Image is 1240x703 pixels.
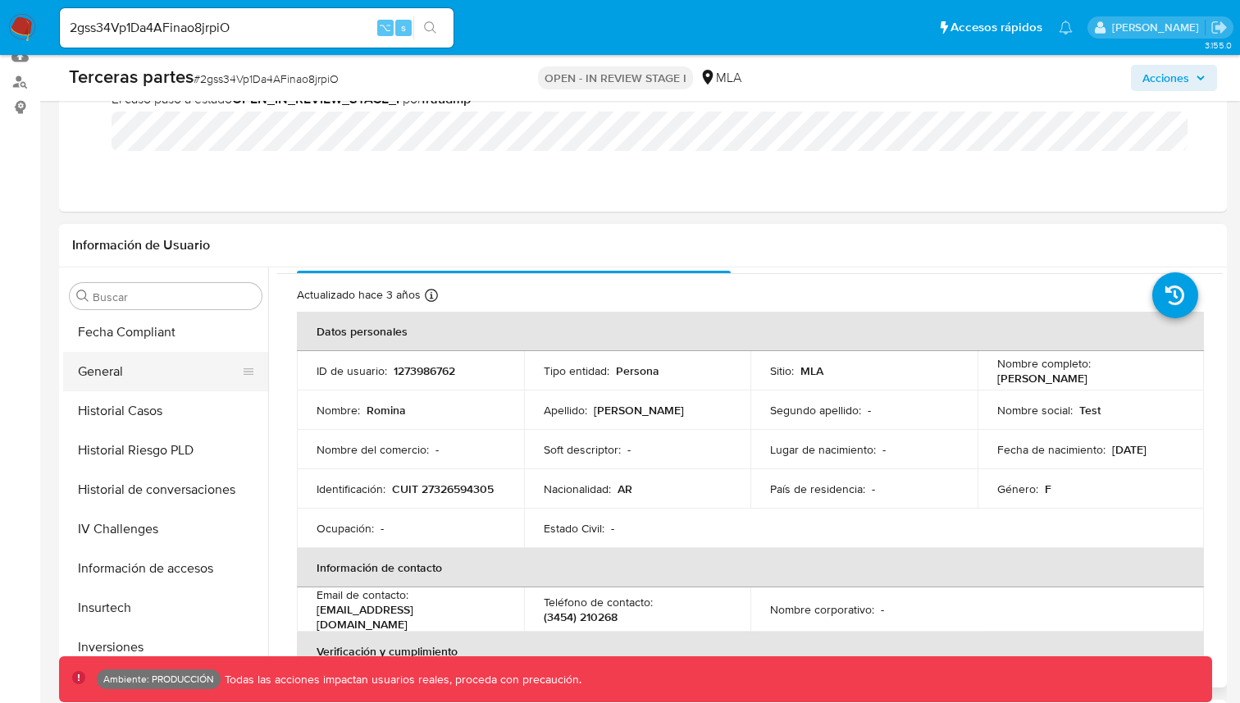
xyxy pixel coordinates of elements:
[544,403,587,418] p: Apellido :
[69,63,194,89] b: Terceras partes
[544,442,621,457] p: Soft descriptor :
[221,672,581,687] p: Todas las acciones impactan usuarios reales, proceda con precaución.
[544,609,618,624] p: (3454) 210268
[627,442,631,457] p: -
[76,290,89,303] button: Buscar
[1059,21,1073,34] a: Notificaciones
[770,602,874,617] p: Nombre corporativo :
[997,371,1087,386] p: [PERSON_NAME]
[317,587,408,602] p: Email de contacto :
[63,352,255,391] button: General
[800,363,823,378] p: MLA
[1205,39,1232,52] span: 3.155.0
[868,403,871,418] p: -
[63,628,268,667] button: Inversiones
[1045,482,1051,496] p: F
[770,363,794,378] p: Sitio :
[297,632,1204,671] th: Verificación y cumplimiento
[770,403,861,418] p: Segundo apellido :
[297,548,1204,587] th: Información de contacto
[770,442,876,457] p: Lugar de nacimiento :
[63,588,268,628] button: Insurtech
[63,470,268,509] button: Historial de conversaciones
[1142,65,1189,91] span: Acciones
[1210,19,1228,36] a: Salir
[997,356,1091,371] p: Nombre completo :
[997,482,1038,496] p: Género :
[63,391,268,431] button: Historial Casos
[700,69,741,87] div: MLA
[1079,403,1101,418] p: Test
[317,363,387,378] p: ID de usuario :
[63,431,268,470] button: Historial Riesgo PLD
[317,602,498,632] p: [EMAIL_ADDRESS][DOMAIN_NAME]
[1112,442,1147,457] p: [DATE]
[194,71,339,87] span: # 2gss34Vp1Da4AFinao8jrpiO
[63,313,268,352] button: Fecha Compliant
[538,66,693,89] p: OPEN - IN REVIEW STAGE I
[951,19,1042,36] span: Accesos rápidos
[872,482,875,496] p: -
[1112,20,1205,35] p: ramiro.carbonell@mercadolibre.com.co
[93,290,255,304] input: Buscar
[381,521,384,536] p: -
[544,482,611,496] p: Nacionalidad :
[594,403,684,418] p: [PERSON_NAME]
[103,676,214,682] p: Ambiente: PRODUCCIÓN
[1131,65,1217,91] button: Acciones
[63,549,268,588] button: Información de accesos
[297,312,1204,351] th: Datos personales
[413,16,447,39] button: search-icon
[367,403,406,418] p: Romina
[770,482,865,496] p: País de residencia :
[401,20,406,35] span: s
[544,363,609,378] p: Tipo entidad :
[394,363,455,378] p: 1273986762
[72,237,210,253] h1: Información de Usuario
[616,363,659,378] p: Persona
[997,403,1073,418] p: Nombre social :
[882,442,886,457] p: -
[317,482,385,496] p: Identificación :
[60,17,454,39] input: Buscar usuario o caso...
[392,482,494,496] p: CUIT 27326594305
[317,403,360,418] p: Nombre :
[63,509,268,549] button: IV Challenges
[618,482,632,496] p: AR
[297,287,421,303] p: Actualizado hace 3 años
[997,442,1106,457] p: Fecha de nacimiento :
[435,442,439,457] p: -
[611,521,614,536] p: -
[317,521,374,536] p: Ocupación :
[317,442,429,457] p: Nombre del comercio :
[881,602,884,617] p: -
[544,521,604,536] p: Estado Civil :
[379,20,391,35] span: ⌥
[544,595,653,609] p: Teléfono de contacto :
